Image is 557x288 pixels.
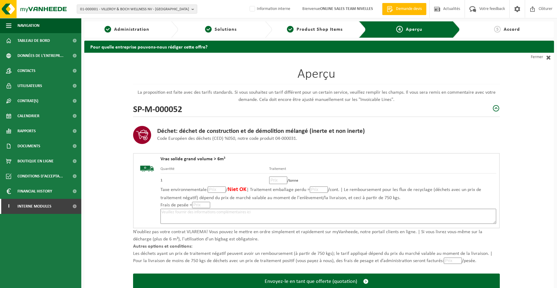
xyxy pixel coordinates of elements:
[192,202,210,208] input: Prix
[371,26,448,33] a: 4Aperçu
[17,18,39,33] span: Navigation
[6,199,11,214] span: I
[137,157,157,180] img: BL-SO-LV.png
[77,5,197,14] button: 01-000001 - VILLEROY & BOCH WELLNESS NV - [GEOGRAPHIC_DATA]
[208,186,226,193] input: Prix
[80,5,189,14] span: 01-000001 - VILLEROY & BOCH WELLNESS NV - [GEOGRAPHIC_DATA]
[228,187,247,193] span: Niet OK
[84,41,554,52] h2: Pour quelle entreprise pouvons-nous rédiger cette offre?
[444,258,462,264] input: Prix
[500,53,554,62] a: Fermer
[406,27,422,32] span: Aperçu
[17,48,64,63] span: Données de l'entrepr...
[87,26,166,33] a: 1Administration
[17,184,52,199] span: Financial History
[17,63,36,78] span: Contacts
[17,33,50,48] span: Tableau de bord
[320,7,373,11] strong: ONLINE SALES TEAM NIVELLES
[494,26,501,33] span: 5
[17,124,36,139] span: Rapports
[133,228,500,243] p: N’oubliez pas votre contrat VLAREMA! Vous pouvez le mettre en ordre simplement et rapidement sur ...
[104,26,111,33] span: 1
[181,26,260,33] a: 2Solutions
[133,89,500,103] p: La proposition est faite avec des tarifs standards. Si vous souhaitez un tarif différent pour un ...
[297,27,343,32] span: Product Shop Items
[160,202,496,209] p: Frais de pesée =
[17,108,39,124] span: Calendrier
[504,27,520,32] span: Accord
[114,27,149,32] span: Administration
[133,250,500,265] p: Les déchets ayant un prix de traitement négatif peuvent avoir un remboursement (à partir de 750 k...
[133,103,182,114] h2: SP-M-000052
[310,186,328,193] input: Prix
[17,78,42,93] span: Utilisateurs
[157,135,365,142] p: Code Européen des déchets (CED) %050, notre code produit 04-000031.
[133,243,500,250] p: Autres options et conditions:
[394,6,423,12] span: Demande devis
[215,27,237,32] span: Solutions
[205,26,212,33] span: 2
[17,199,51,214] span: Interne modules
[17,154,54,169] span: Boutique en ligne
[382,3,426,15] a: Demande devis
[160,157,496,161] h4: Vrac solide grand volume > 6m³
[17,93,38,108] span: Contrat(s)
[157,128,365,135] h3: Déchet: déchet de construction et de démolition mélangé (inerte et non inerte)
[275,26,354,33] a: 3Product Shop Items
[269,177,287,184] input: Prix
[133,68,500,84] h1: Aperçu
[17,139,40,154] span: Documents
[269,174,496,186] td: /tonne
[287,26,294,33] span: 3
[269,166,496,174] th: Traitement
[248,5,290,14] label: Information interne
[160,166,269,174] th: Quantité
[160,186,496,202] p: Taxe environnementale: / | Traitement emballage perdu = /cont. | Le remboursement pour les flux d...
[463,26,551,33] a: 5Accord
[265,278,357,285] span: Envoyez-le en tant que offerte (quotation)
[160,174,269,186] td: 1
[17,169,63,184] span: Conditions d'accepta...
[396,26,403,33] span: 4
